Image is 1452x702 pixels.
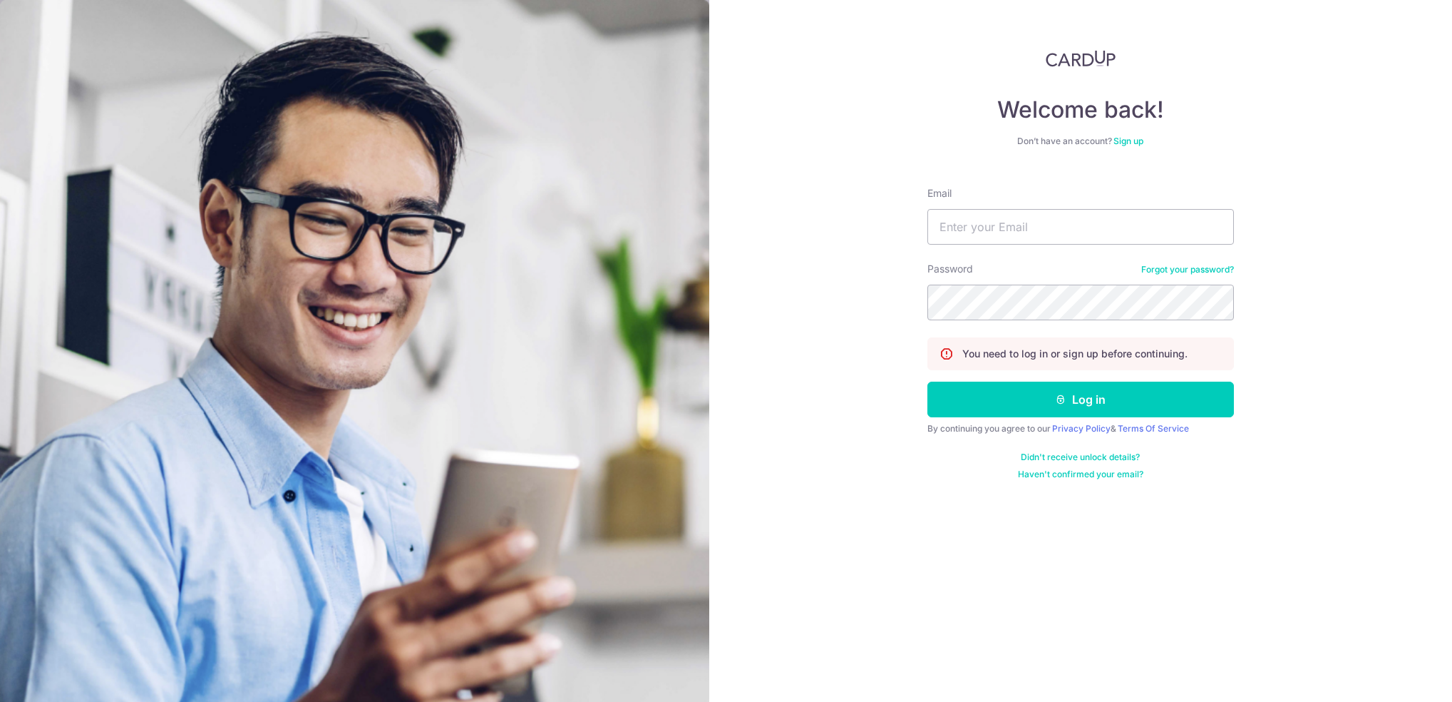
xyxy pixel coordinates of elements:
[1052,423,1111,434] a: Privacy Policy
[1113,136,1143,146] a: Sign up
[927,262,973,276] label: Password
[927,382,1234,417] button: Log in
[927,136,1234,147] div: Don’t have an account?
[962,347,1188,361] p: You need to log in or sign up before continuing.
[1141,264,1234,275] a: Forgot your password?
[1118,423,1189,434] a: Terms Of Service
[927,209,1234,245] input: Enter your Email
[927,423,1234,434] div: By continuing you agree to our &
[1021,452,1140,463] a: Didn't receive unlock details?
[1046,50,1116,67] img: CardUp Logo
[1018,469,1143,480] a: Haven't confirmed your email?
[927,186,952,200] label: Email
[927,96,1234,124] h4: Welcome back!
